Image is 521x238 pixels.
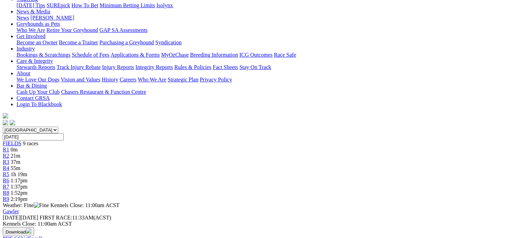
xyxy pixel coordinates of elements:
img: download.svg [26,228,31,234]
a: History [102,77,118,82]
a: R5 [3,171,9,177]
a: Gawler [3,208,19,214]
a: Strategic Plan [168,77,198,82]
a: GAP SA Assessments [100,27,148,33]
a: Who We Are [138,77,166,82]
a: Race Safe [274,52,296,58]
div: Wagering [17,2,518,9]
button: Download [3,227,34,236]
div: Kennels Close: 11:00am ACST [3,221,518,227]
a: Get Involved [17,33,45,39]
span: 21m [11,153,20,159]
a: Vision and Values [61,77,100,82]
span: 2:19pm [11,196,28,202]
a: Schedule of Fees [72,52,109,58]
img: logo-grsa-white.png [3,113,8,118]
a: Stewards Reports [17,64,55,70]
a: Become a Trainer [59,39,98,45]
a: ICG Outcomes [239,52,272,58]
span: 1:52pm [11,190,28,196]
a: MyOzChase [161,52,189,58]
a: About [17,70,30,76]
div: Industry [17,52,518,58]
a: R7 [3,184,9,190]
a: Care & Integrity [17,58,53,64]
a: News & Media [17,9,50,14]
a: R8 [3,190,9,196]
a: We Love Our Dogs [17,77,59,82]
a: R3 [3,159,9,165]
a: R1 [3,147,9,152]
span: 55m [11,165,20,171]
span: 1:37pm [11,184,28,190]
a: R2 [3,153,9,159]
a: Become an Owner [17,39,58,45]
img: Fine [34,202,49,208]
div: Care & Integrity [17,64,518,70]
img: twitter.svg [10,120,15,125]
a: R6 [3,178,9,183]
a: Track Injury Rebate [56,64,101,70]
a: Industry [17,46,35,52]
div: Greyhounds as Pets [17,27,518,33]
a: Cash Up Your Club [17,89,60,95]
span: 1:17pm [11,178,28,183]
a: R9 [3,196,9,202]
a: Chasers Restaurant & Function Centre [61,89,146,95]
a: Careers [119,77,136,82]
a: [PERSON_NAME] [30,15,74,21]
span: 0m [11,147,18,152]
span: [DATE] [3,215,21,220]
a: SUREpick [46,2,70,8]
span: Kennels Close: 11:00am ACST [50,202,119,208]
div: Bar & Dining [17,89,518,95]
a: Stay On Track [239,64,271,70]
a: Purchasing a Greyhound [100,39,154,45]
a: Syndication [155,39,181,45]
a: Rules & Policies [174,64,211,70]
div: About [17,77,518,83]
div: News & Media [17,15,518,21]
a: FIELDS [3,140,21,146]
input: Select date [3,133,64,140]
span: Weather: Fine [3,202,50,208]
a: Login To Blackbook [17,101,62,107]
img: facebook.svg [3,120,8,125]
span: 1h 19m [11,171,27,177]
a: Breeding Information [190,52,238,58]
span: [DATE] [3,215,38,220]
a: [DATE] Tips [17,2,45,8]
a: Minimum Betting Limits [100,2,155,8]
a: Isolynx [156,2,173,8]
span: 11:33AM(ACST) [40,215,111,220]
a: Applications & Forms [111,52,160,58]
a: R4 [3,165,9,171]
a: Retire Your Greyhound [46,27,98,33]
a: Fact Sheets [213,64,238,70]
a: How To Bet [72,2,98,8]
a: Privacy Policy [200,77,232,82]
a: Bookings & Scratchings [17,52,70,58]
a: Bar & Dining [17,83,47,89]
span: FIRST RACE: [40,215,72,220]
a: Integrity Reports [135,64,173,70]
a: Greyhounds as Pets [17,21,60,27]
a: Contact GRSA [17,95,50,101]
a: Injury Reports [102,64,134,70]
a: News [17,15,29,21]
span: 37m [11,159,20,165]
span: 9 races [23,140,38,146]
div: Get Involved [17,39,518,46]
a: Who We Are [17,27,45,33]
